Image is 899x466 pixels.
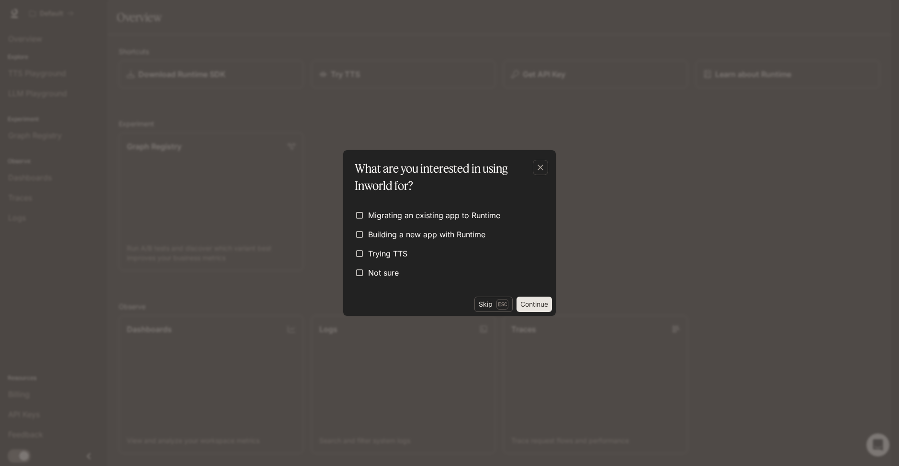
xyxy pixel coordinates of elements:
button: SkipEsc [474,297,513,312]
button: Continue [517,297,552,312]
span: Building a new app with Runtime [368,229,485,240]
span: Not sure [368,267,399,278]
p: What are you interested in using Inworld for? [355,160,540,194]
p: Esc [496,299,508,310]
span: Trying TTS [368,248,407,259]
span: Migrating an existing app to Runtime [368,210,500,221]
